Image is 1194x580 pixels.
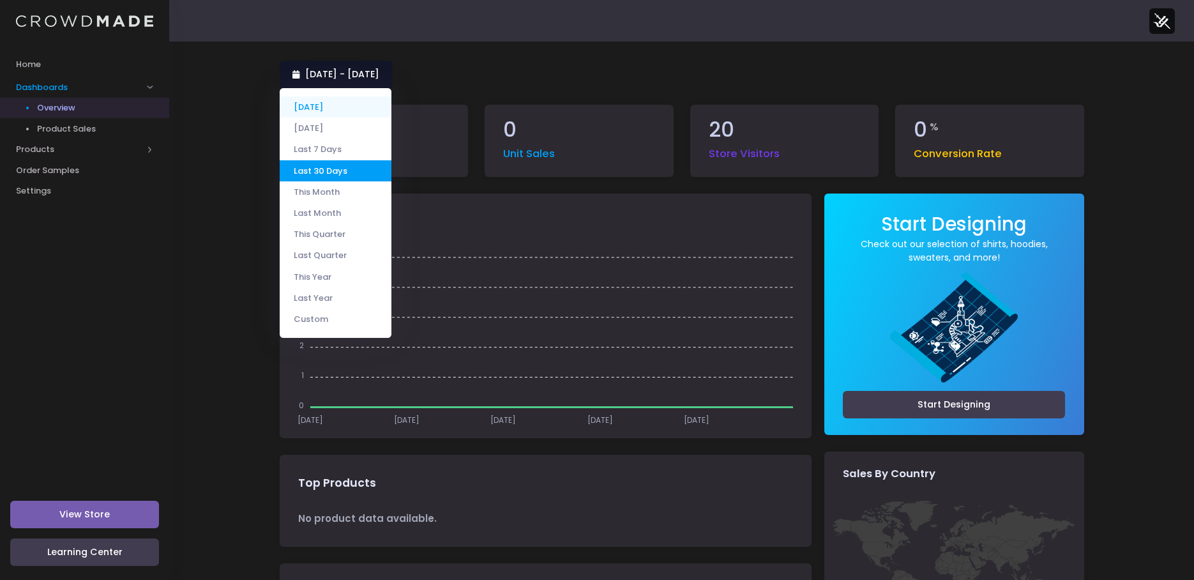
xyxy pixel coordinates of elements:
[280,139,391,160] li: Last 7 Days
[914,140,1002,162] span: Conversion Rate
[280,181,391,202] li: This Month
[47,546,123,558] span: Learning Center
[280,266,391,287] li: This Year
[843,238,1066,264] a: Check out our selection of shirts, hoodies, sweaters, and more!
[298,477,376,490] span: Top Products
[299,340,304,351] tspan: 2
[587,415,612,425] tspan: [DATE]
[298,415,323,425] tspan: [DATE]
[709,140,780,162] span: Store Visitors
[37,123,154,135] span: Product Sales
[843,391,1066,418] a: Start Designing
[503,140,555,162] span: Unit Sales
[59,508,110,521] span: View Store
[843,468,935,480] span: Sales By Country
[10,538,159,566] a: Learning Center
[280,287,391,309] li: Last Year
[684,415,709,425] tspan: [DATE]
[280,202,391,224] li: Last Month
[16,185,153,197] span: Settings
[930,119,939,135] span: %
[301,370,304,381] tspan: 1
[881,211,1027,237] span: Start Designing
[490,415,516,425] tspan: [DATE]
[10,501,159,528] a: View Store
[280,309,391,330] li: Custom
[16,143,142,156] span: Products
[16,81,142,94] span: Dashboards
[280,160,391,181] li: Last 30 Days
[299,400,304,411] tspan: 0
[16,164,153,177] span: Order Samples
[280,118,391,139] li: [DATE]
[280,245,391,266] li: Last Quarter
[280,224,391,245] li: This Quarter
[305,68,379,80] span: [DATE] - [DATE]
[394,415,419,425] tspan: [DATE]
[881,222,1027,234] a: Start Designing
[914,119,927,141] span: 0
[1149,8,1175,34] img: User
[16,15,153,27] img: Logo
[280,61,393,88] a: [DATE] - [DATE]
[16,58,153,71] span: Home
[37,102,154,114] span: Overview
[709,119,734,141] span: 20
[298,512,437,526] span: No product data available.
[503,119,517,141] span: 0
[280,96,391,118] li: [DATE]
